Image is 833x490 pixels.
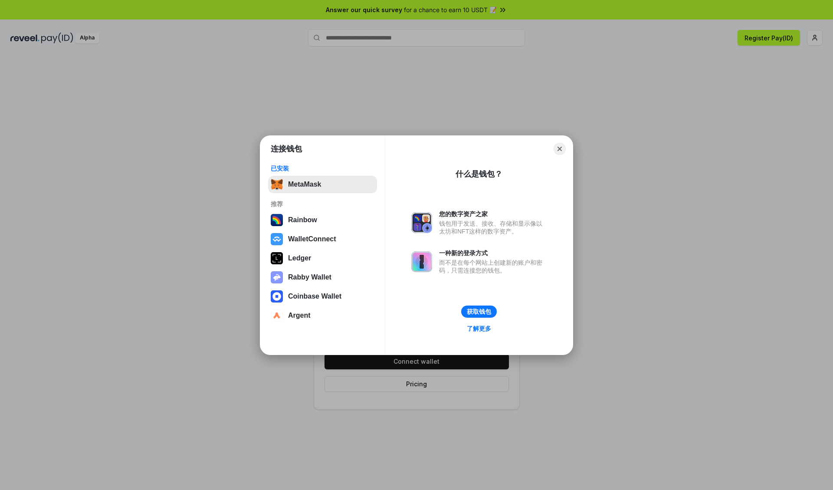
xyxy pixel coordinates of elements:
[462,323,496,334] a: 了解更多
[439,220,547,235] div: 钱包用于发送、接收、存储和显示像以太坊和NFT这样的数字资产。
[268,250,377,267] button: Ledger
[268,269,377,286] button: Rabby Wallet
[411,212,432,233] img: svg+xml,%3Csvg%20xmlns%3D%22http%3A%2F%2Fwww.w3.org%2F2000%2Fsvg%22%20fill%3D%22none%22%20viewBox...
[467,325,491,332] div: 了解更多
[439,249,547,257] div: 一种新的登录方式
[288,181,321,188] div: MetaMask
[268,211,377,229] button: Rainbow
[271,252,283,264] img: svg+xml,%3Csvg%20xmlns%3D%22http%3A%2F%2Fwww.w3.org%2F2000%2Fsvg%22%20width%3D%2228%22%20height%3...
[288,216,317,224] div: Rainbow
[268,230,377,248] button: WalletConnect
[411,251,432,272] img: svg+xml,%3Csvg%20xmlns%3D%22http%3A%2F%2Fwww.w3.org%2F2000%2Fsvg%22%20fill%3D%22none%22%20viewBox...
[268,307,377,324] button: Argent
[288,273,331,281] div: Rabby Wallet
[439,259,547,274] div: 而不是在每个网站上创建新的账户和密码，只需连接您的钱包。
[467,308,491,316] div: 获取钱包
[268,288,377,305] button: Coinbase Wallet
[271,214,283,226] img: svg+xml,%3Csvg%20width%3D%22120%22%20height%3D%22120%22%20viewBox%3D%220%200%20120%20120%22%20fil...
[271,271,283,283] img: svg+xml,%3Csvg%20xmlns%3D%22http%3A%2F%2Fwww.w3.org%2F2000%2Fsvg%22%20fill%3D%22none%22%20viewBox...
[271,309,283,322] img: svg+xml,%3Csvg%20width%3D%2228%22%20height%3D%2228%22%20viewBox%3D%220%200%2028%2028%22%20fill%3D...
[271,178,283,191] img: svg+xml,%3Csvg%20fill%3D%22none%22%20height%3D%2233%22%20viewBox%3D%220%200%2035%2033%22%20width%...
[268,176,377,193] button: MetaMask
[271,290,283,303] img: svg+xml,%3Csvg%20width%3D%2228%22%20height%3D%2228%22%20viewBox%3D%220%200%2028%2028%22%20fill%3D...
[456,169,502,179] div: 什么是钱包？
[271,200,374,208] div: 推荐
[554,143,566,155] button: Close
[461,306,497,318] button: 获取钱包
[288,254,311,262] div: Ledger
[271,164,374,172] div: 已安装
[288,293,341,300] div: Coinbase Wallet
[288,312,311,319] div: Argent
[271,144,302,154] h1: 连接钱包
[288,235,336,243] div: WalletConnect
[271,233,283,245] img: svg+xml,%3Csvg%20width%3D%2228%22%20height%3D%2228%22%20viewBox%3D%220%200%2028%2028%22%20fill%3D...
[439,210,547,218] div: 您的数字资产之家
